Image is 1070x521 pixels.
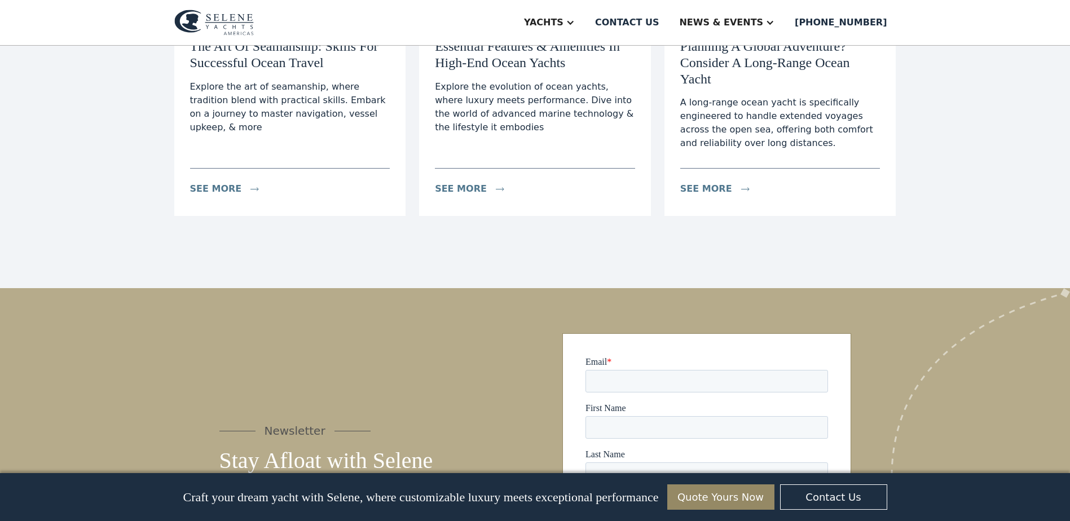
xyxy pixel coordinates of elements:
h3: Essential Features & Amenities In High-End Ocean Yachts [435,38,635,71]
div: Explore the art of seamanship, where tradition blend with practical skills. Embark on a journey t... [190,80,390,134]
img: icon [741,187,750,191]
img: icon [496,187,504,191]
div: Explore the evolution of ocean yachts, where luxury meets performance. Dive into the world of adv... [435,80,635,134]
div: Newsletter [265,422,325,439]
h3: Planning A Global Adventure? Consider A Long-Range Ocean Yacht [680,38,880,87]
p: Craft your dream yacht with Selene, where customizable luxury meets exceptional performance [183,490,658,505]
a: Quote Yours Now [667,484,774,510]
div: A long-range ocean yacht is specifically engineered to handle extended voyages across the open se... [680,96,880,150]
h3: The Art Of Seamanship: Skills For Successful Ocean Travel [190,38,390,71]
a: Contact Us [780,484,887,510]
h5: Stay Afloat with Selene Updates [219,448,472,498]
div: see more [435,182,487,196]
img: logo [174,10,254,36]
div: News & EVENTS [679,16,763,29]
div: Yachts [524,16,563,29]
div: see more [680,182,732,196]
div: see more [190,182,242,196]
div: Contact us [595,16,659,29]
img: icon [250,187,259,191]
div: [PHONE_NUMBER] [795,16,887,29]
